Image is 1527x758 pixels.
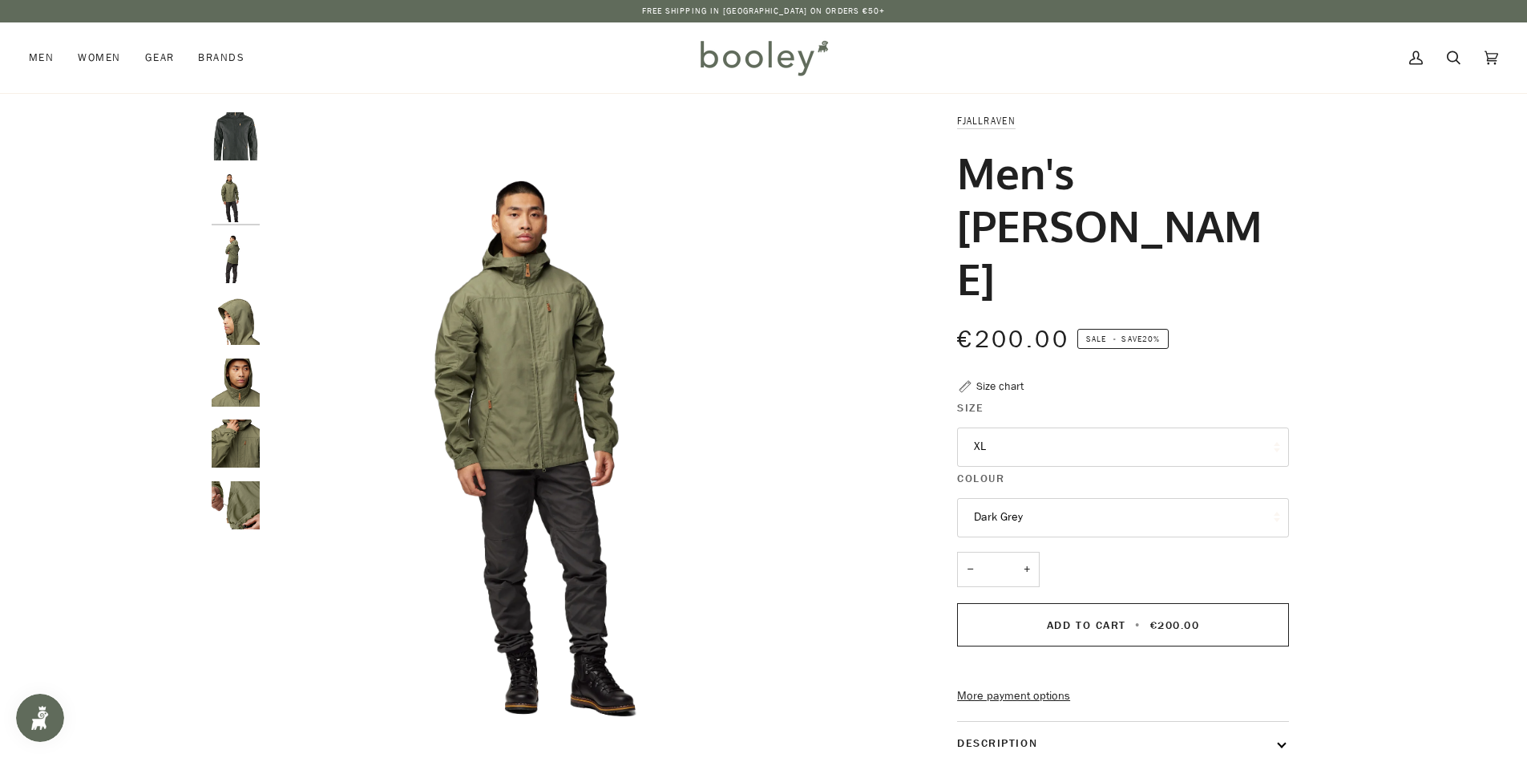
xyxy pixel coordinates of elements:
span: €200.00 [1150,618,1200,633]
a: Gear [133,22,187,93]
span: Gear [145,50,175,66]
img: Fjallraven Men's Sten Jacket - Booley Galway [212,174,260,222]
a: Women [66,22,132,93]
span: Add to Cart [1047,618,1126,633]
input: Quantity [957,552,1040,588]
a: More payment options [957,687,1289,705]
img: Fjallraven Men's Sten Jacket - Booley Galway [212,359,260,407]
span: Save [1077,329,1169,350]
span: Brands [198,50,244,66]
img: Fjallraven Men's Sten Jacket - Booley Galway [212,481,260,529]
span: Women [78,50,120,66]
a: Men [29,22,66,93]
img: Fjallraven Men's Sten Jacket - Booley Galway [212,235,260,283]
a: Fjallraven [957,114,1016,128]
img: Fjallraven Men's Sten Jacket - Booley Galway [212,297,260,345]
button: XL [957,428,1289,467]
div: Size chart [976,378,1024,395]
a: Brands [186,22,257,93]
span: 20% [1142,333,1160,345]
span: Colour [957,470,1004,487]
p: Free Shipping in [GEOGRAPHIC_DATA] on Orders €50+ [642,5,886,18]
em: • [1109,333,1121,345]
img: Fjallraven Men's Sten Jacket Dark Grey - Booley Galway [212,112,260,160]
button: + [1014,552,1040,588]
button: − [957,552,983,588]
span: Men [29,50,54,66]
h1: Men's [PERSON_NAME] [957,146,1277,305]
span: €200.00 [957,323,1069,356]
span: • [1130,618,1145,633]
span: Sale [1086,333,1106,345]
div: Fjallraven Men's Sten Jacket - Booley Galway [268,112,902,747]
img: Fjallraven Men&#39;s Sten Jacket - Booley Galway [268,112,902,747]
img: Fjallraven Men's Sten Jacket - Booley Galway [212,420,260,468]
img: Booley [693,34,834,81]
span: Size [957,399,984,416]
iframe: Button to open loyalty program pop-up [16,694,64,742]
button: Dark Grey [957,498,1289,537]
button: Add to Cart • €200.00 [957,603,1289,647]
